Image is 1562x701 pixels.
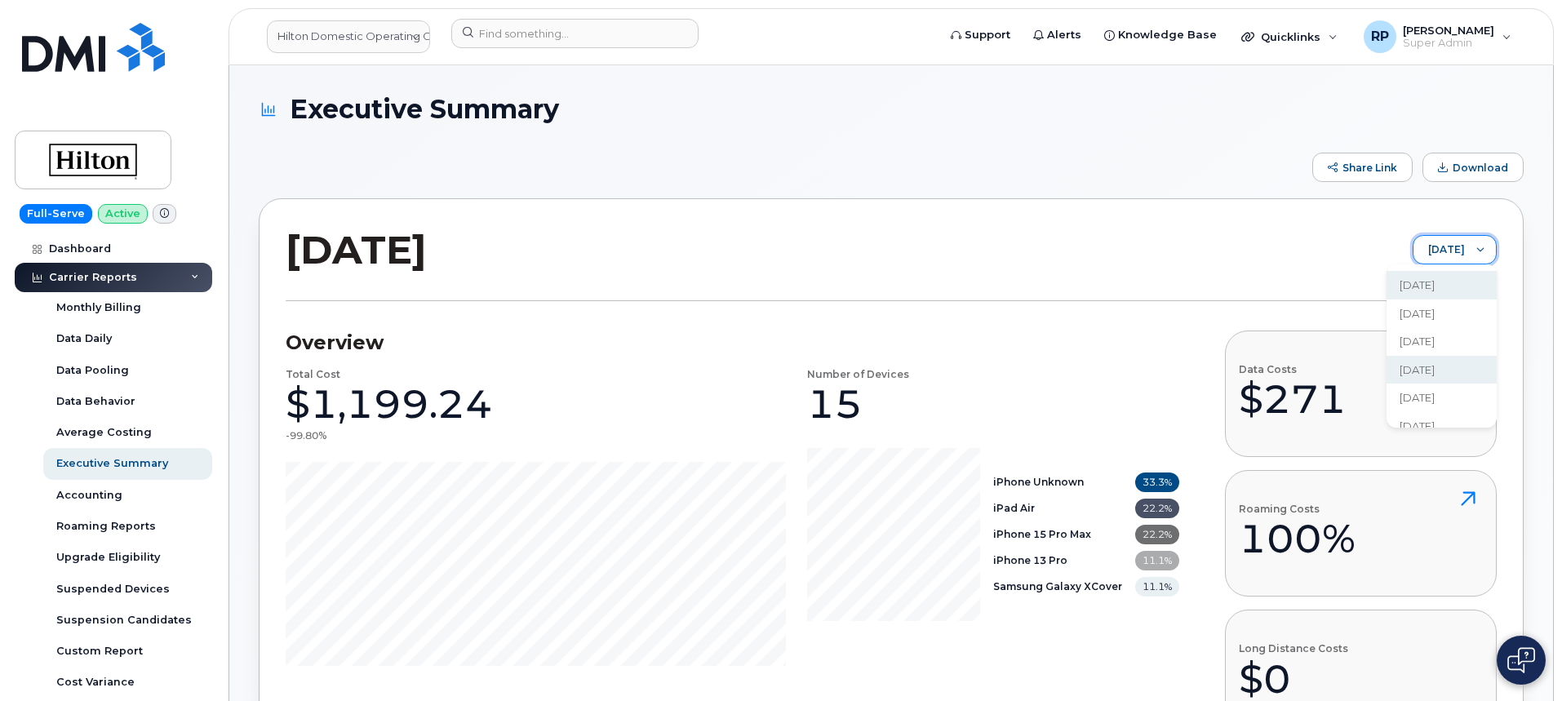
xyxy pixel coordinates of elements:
li: June 2025 [1387,327,1497,356]
li: April 2025 [1387,384,1497,412]
img: Open chat [1507,647,1535,673]
span: [DATE] [1400,306,1435,322]
h4: Number of Devices [807,369,909,379]
h2: [DATE] [286,225,427,274]
b: Samsung Galaxy XCover [993,580,1122,592]
div: -99.80% [286,428,326,442]
li: May 2025 [1387,356,1497,384]
div: 15 [807,379,863,428]
span: [DATE] [1400,277,1435,293]
button: Roaming Costs100% [1225,470,1497,597]
span: Share Link [1342,162,1397,174]
button: Share Link [1312,153,1413,182]
div: 100% [1239,514,1356,563]
div: $1,199.24 [286,379,493,428]
span: 11.1% [1135,551,1179,570]
div: $271 [1239,375,1347,424]
h4: Long Distance Costs [1239,643,1348,654]
span: [DATE] [1400,362,1435,378]
span: 22.2% [1135,499,1179,518]
li: March 2025 [1387,412,1497,441]
span: August 2025 [1413,236,1465,265]
span: 22.2% [1135,525,1179,544]
button: Download [1422,153,1524,182]
b: iPhone Unknown [993,476,1084,488]
h4: Total Cost [286,369,340,379]
li: July 2025 [1387,299,1497,328]
span: Executive Summary [290,95,559,123]
h3: Overview [286,331,1179,355]
span: Download [1453,162,1508,174]
b: iPad Air [993,502,1035,514]
span: [DATE] [1400,419,1435,434]
h4: Data Costs [1239,364,1347,375]
h4: Roaming Costs [1239,504,1356,514]
b: iPhone 15 Pro Max [993,528,1091,540]
span: 33.3% [1135,473,1179,492]
li: August 2025 [1387,271,1497,299]
span: [DATE] [1400,334,1435,349]
b: iPhone 13 Pro [993,554,1067,566]
span: 11.1% [1135,577,1179,597]
span: [DATE] [1400,390,1435,406]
